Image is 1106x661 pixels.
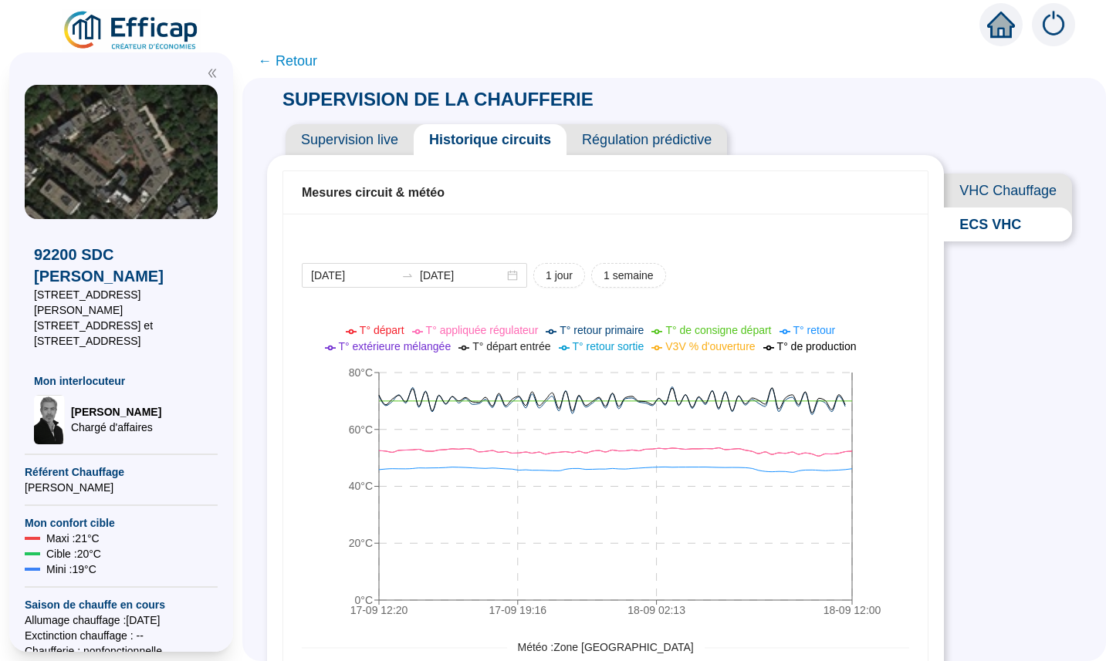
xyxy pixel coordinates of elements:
button: 1 jour [533,263,585,288]
span: ECS VHC [944,207,1072,241]
tspan: 0°C [355,594,374,606]
span: Mini : 19 °C [46,562,96,577]
tspan: 80°C [349,366,373,379]
span: to [401,269,414,282]
tspan: 18-09 12:00 [824,604,881,616]
span: Exctinction chauffage : -- [25,628,218,643]
input: Date de fin [420,268,504,284]
span: Allumage chauffage : [DATE] [25,612,218,628]
img: alerts [1032,3,1075,46]
span: Chargé d'affaires [71,420,161,435]
tspan: 40°C [349,481,373,493]
span: swap-right [401,269,414,282]
span: Chaufferie : non fonctionnelle [25,643,218,659]
span: Saison de chauffe en cours [25,597,218,612]
span: Historique circuits [414,124,567,155]
tspan: 17-09 12:20 [350,604,408,616]
tspan: 18-09 02:13 [627,604,685,616]
span: Cible : 20 °C [46,546,101,562]
span: double-left [207,68,218,79]
span: T° retour primaire [560,324,644,336]
span: T° départ [360,324,404,336]
input: Date de début [311,268,395,284]
span: T° appliquée régulateur [426,324,539,336]
span: home [987,11,1015,39]
span: [PERSON_NAME] [25,480,218,495]
span: [STREET_ADDRESS] et [STREET_ADDRESS] [34,318,208,349]
span: T° extérieure mélangée [339,340,452,352]
tspan: 60°C [349,423,373,436]
span: V3V % d'ouverture [665,340,755,352]
span: VHC Chauffage [944,174,1072,207]
span: T° de consigne départ [665,324,771,336]
span: T° de production [777,340,857,352]
span: [PERSON_NAME] [71,404,161,420]
span: Mon confort cible [25,515,218,531]
button: 1 semaine [591,263,666,288]
span: Supervision live [286,124,414,155]
span: SUPERVISION DE LA CHAUFFERIE [267,89,609,110]
span: T° départ entrée [472,340,550,352]
span: [STREET_ADDRESS][PERSON_NAME] [34,287,208,318]
span: Référent Chauffage [25,464,218,480]
span: Météo : Zone [GEOGRAPHIC_DATA] [507,639,705,656]
img: Chargé d'affaires [34,395,65,444]
span: 1 semaine [604,268,654,284]
div: Mesures circuit & météo [302,184,909,202]
span: Régulation prédictive [567,124,727,155]
span: Mon interlocuteur [34,373,208,389]
span: 1 jour [546,268,573,284]
span: Maxi : 21 °C [46,531,100,546]
span: ← Retour [258,50,317,72]
span: T° retour sortie [573,340,644,352]
tspan: 17-09 19:16 [489,604,546,616]
tspan: 20°C [349,538,373,550]
span: 92200 SDC [PERSON_NAME] [34,244,208,287]
img: efficap energie logo [62,9,201,52]
span: T° retour [793,324,836,336]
